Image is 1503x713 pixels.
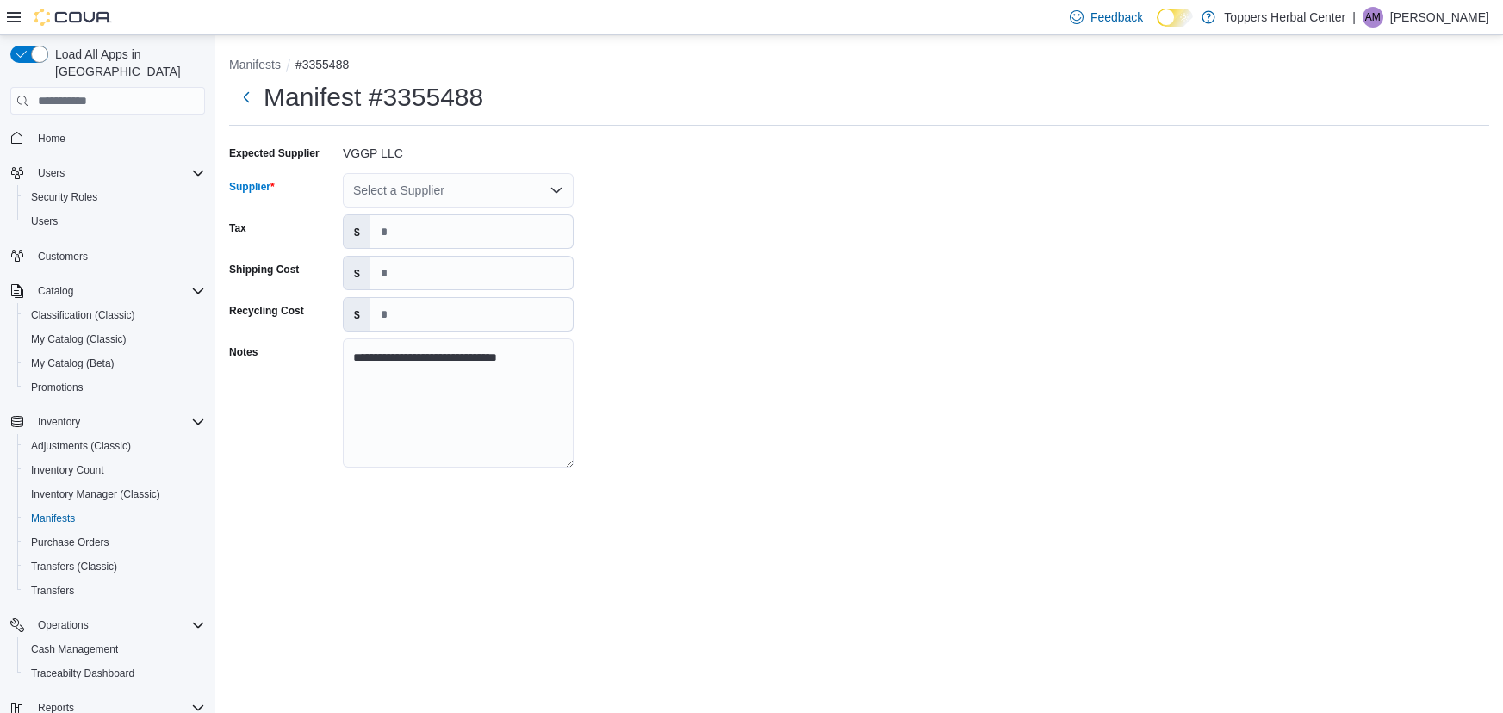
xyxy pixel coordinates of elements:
[3,244,212,269] button: Customers
[3,613,212,637] button: Operations
[31,439,131,453] span: Adjustments (Classic)
[48,46,205,80] span: Load All Apps in [GEOGRAPHIC_DATA]
[31,281,205,301] span: Catalog
[3,161,212,185] button: Users
[24,329,205,350] span: My Catalog (Classic)
[344,215,370,248] label: $
[17,185,212,209] button: Security Roles
[31,163,71,183] button: Users
[229,80,264,115] button: Next
[3,125,212,150] button: Home
[38,250,88,263] span: Customers
[24,639,125,660] a: Cash Management
[24,305,205,325] span: Classification (Classic)
[17,506,212,530] button: Manifests
[1365,7,1381,28] span: AM
[24,305,142,325] a: Classification (Classic)
[1390,7,1489,28] p: [PERSON_NAME]
[24,460,111,480] a: Inventory Count
[31,412,205,432] span: Inventory
[17,434,212,458] button: Adjustments (Classic)
[343,139,574,160] div: VGGP LLC
[550,183,563,197] button: Open list of options
[24,436,138,456] a: Adjustments (Classic)
[24,580,205,601] span: Transfers
[229,146,320,160] label: Expected Supplier
[17,555,212,579] button: Transfers (Classic)
[229,221,246,235] label: Tax
[24,663,141,684] a: Traceabilty Dashboard
[24,508,82,529] a: Manifests
[24,580,81,601] a: Transfers
[229,304,304,318] label: Recycling Cost
[24,329,134,350] a: My Catalog (Classic)
[31,308,135,322] span: Classification (Classic)
[24,211,205,232] span: Users
[31,214,58,228] span: Users
[1363,7,1383,28] div: Audrey Murphy
[31,412,87,432] button: Inventory
[24,377,90,398] a: Promotions
[24,484,205,505] span: Inventory Manager (Classic)
[24,508,205,529] span: Manifests
[31,560,117,573] span: Transfers (Classic)
[38,284,73,298] span: Catalog
[17,458,212,482] button: Inventory Count
[31,512,75,525] span: Manifests
[31,487,160,501] span: Inventory Manager (Classic)
[24,556,124,577] a: Transfers (Classic)
[34,9,112,26] img: Cova
[1157,9,1193,27] input: Dark Mode
[1224,7,1345,28] p: Toppers Herbal Center
[38,415,80,429] span: Inventory
[24,436,205,456] span: Adjustments (Classic)
[229,58,281,71] button: Manifests
[31,163,205,183] span: Users
[229,56,1489,77] nav: An example of EuiBreadcrumbs
[17,303,212,327] button: Classification (Classic)
[24,377,205,398] span: Promotions
[31,332,127,346] span: My Catalog (Classic)
[17,637,212,661] button: Cash Management
[17,327,212,351] button: My Catalog (Classic)
[38,166,65,180] span: Users
[31,246,95,267] a: Customers
[17,209,212,233] button: Users
[17,530,212,555] button: Purchase Orders
[3,410,212,434] button: Inventory
[17,351,212,375] button: My Catalog (Beta)
[24,353,121,374] a: My Catalog (Beta)
[24,353,205,374] span: My Catalog (Beta)
[31,615,205,635] span: Operations
[31,584,74,598] span: Transfers
[31,536,109,549] span: Purchase Orders
[24,484,167,505] a: Inventory Manager (Classic)
[344,298,370,331] label: $
[17,482,212,506] button: Inventory Manager (Classic)
[344,257,370,289] label: $
[1352,7,1356,28] p: |
[24,211,65,232] a: Users
[24,532,205,553] span: Purchase Orders
[38,618,89,632] span: Operations
[17,375,212,400] button: Promotions
[31,381,84,394] span: Promotions
[229,180,275,194] label: Supplier
[24,460,205,480] span: Inventory Count
[31,190,97,204] span: Security Roles
[17,579,212,603] button: Transfers
[31,666,134,680] span: Traceabilty Dashboard
[31,615,96,635] button: Operations
[24,556,205,577] span: Transfers (Classic)
[3,279,212,303] button: Catalog
[38,132,65,146] span: Home
[31,245,205,267] span: Customers
[17,661,212,685] button: Traceabilty Dashboard
[31,281,80,301] button: Catalog
[24,187,205,208] span: Security Roles
[31,127,205,148] span: Home
[24,639,205,660] span: Cash Management
[295,58,349,71] button: #3355488
[24,187,104,208] a: Security Roles
[1090,9,1143,26] span: Feedback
